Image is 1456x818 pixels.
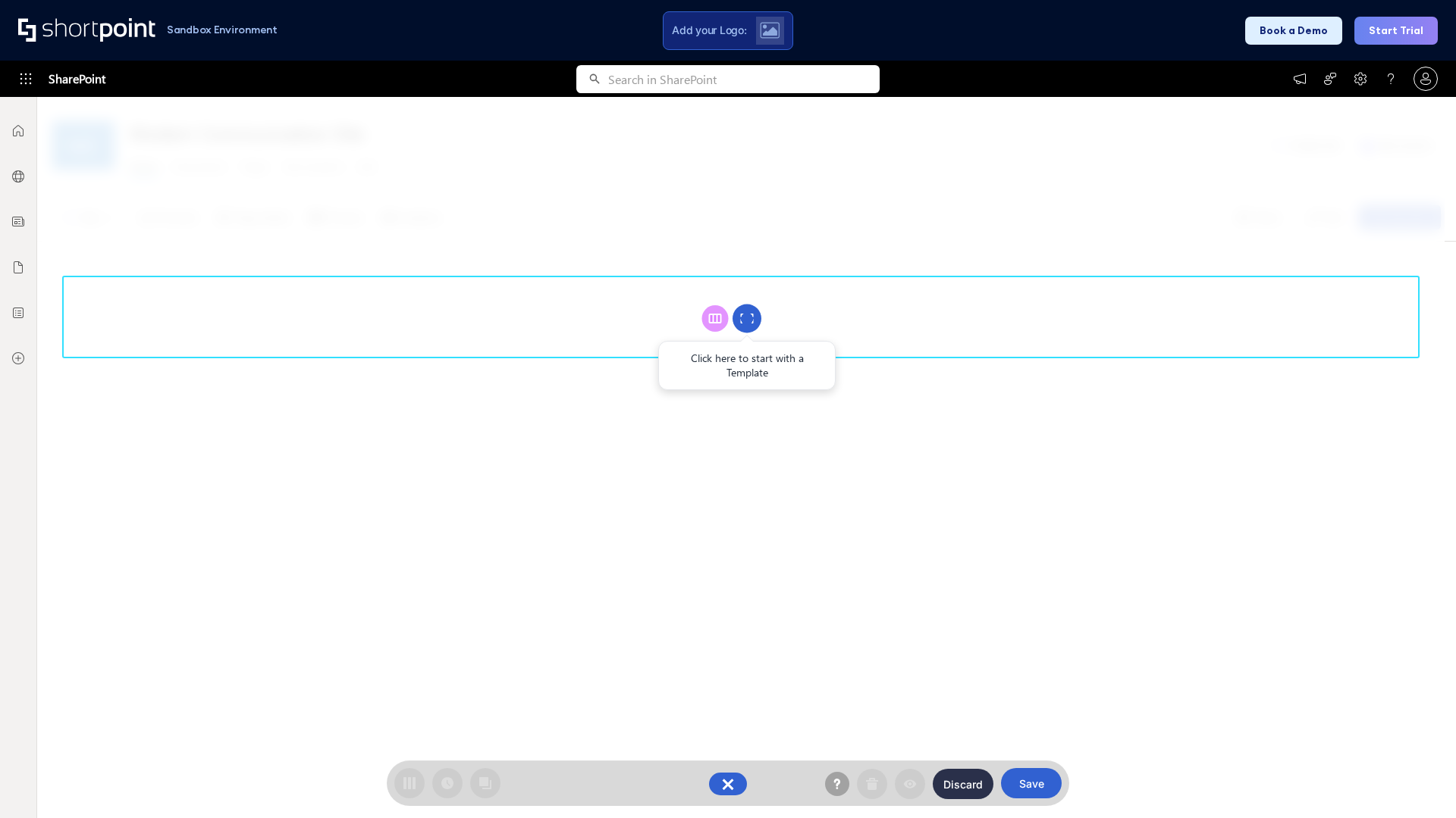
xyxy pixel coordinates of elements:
[933,769,993,799] button: Discard
[49,61,105,97] span: SharePoint
[1245,17,1342,45] button: Book a Demo
[1380,745,1456,818] iframe: Chat Widget
[672,23,746,37] span: Add your Logo:
[1001,768,1062,798] button: Save
[167,26,278,34] h1: Sandbox Environment
[608,65,880,93] input: Search in SharePoint
[1354,17,1438,45] button: Start Trial
[760,22,780,39] img: Upload logo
